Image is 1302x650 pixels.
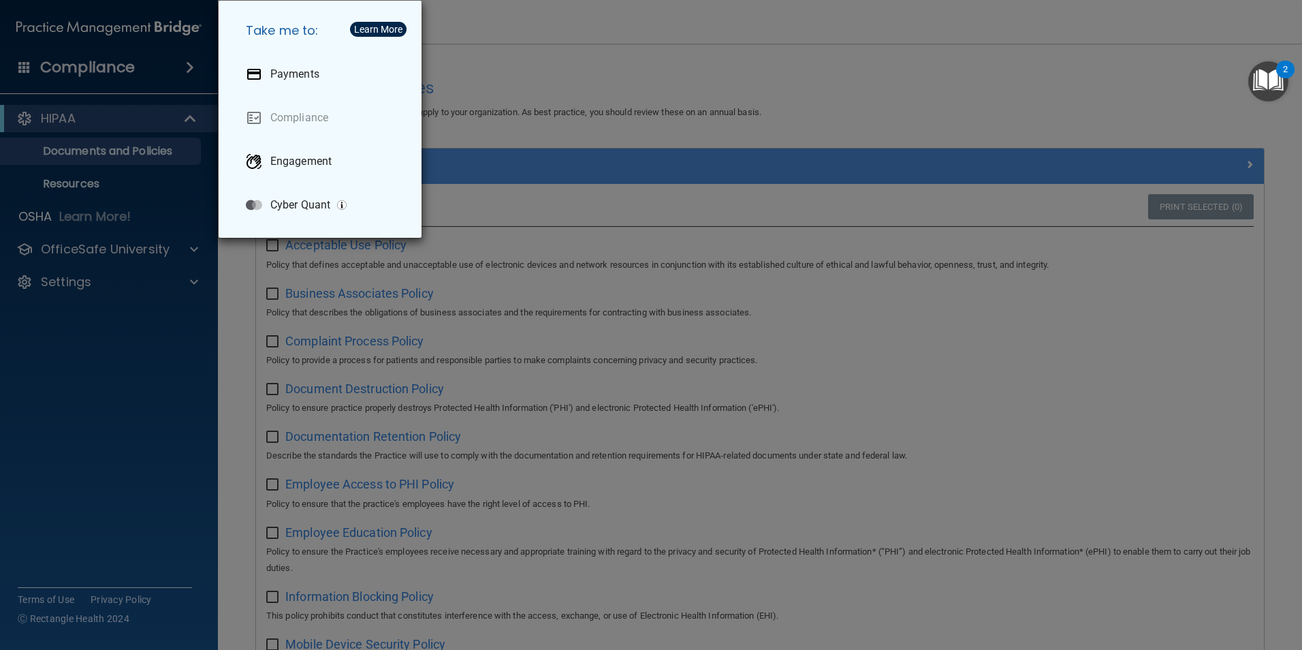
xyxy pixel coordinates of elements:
[235,12,411,50] h5: Take me to:
[235,99,411,137] a: Compliance
[235,186,411,224] a: Cyber Quant
[270,67,319,81] p: Payments
[235,142,411,181] a: Engagement
[350,22,407,37] button: Learn More
[235,55,411,93] a: Payments
[270,155,332,168] p: Engagement
[270,198,330,212] p: Cyber Quant
[1248,61,1288,102] button: Open Resource Center, 2 new notifications
[354,25,402,34] div: Learn More
[1283,69,1288,87] div: 2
